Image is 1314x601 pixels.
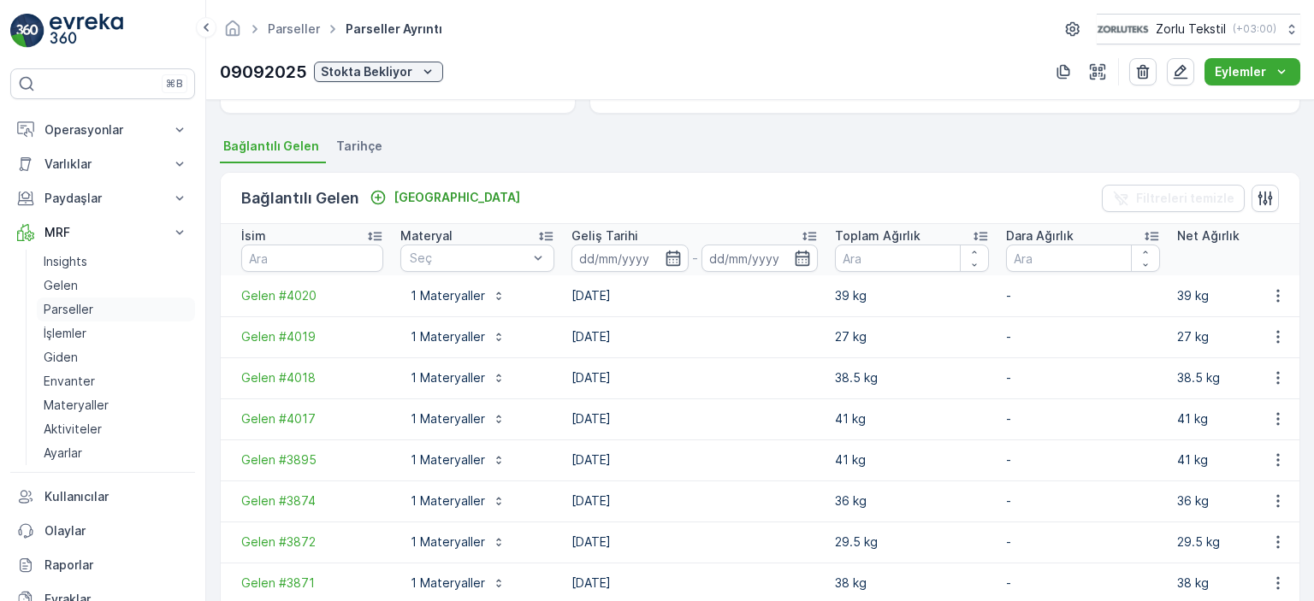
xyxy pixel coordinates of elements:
p: 1 Materyaller [411,574,485,592]
p: Dara Ağırlık [1006,227,1074,245]
input: dd/mm/yyyy [571,245,689,272]
p: MRF [44,224,161,241]
p: Insights [44,253,87,270]
button: Stokta Bekliyor [314,62,443,82]
p: - [1006,533,1160,551]
td: [DATE] [563,521,826,563]
a: Gelen #3872 [241,533,383,551]
p: 41 kg [835,451,989,468]
span: Gelen #4020 [241,287,383,304]
input: Ara [1006,245,1160,272]
p: 1 Materyaller [411,328,485,345]
button: Varlıklar [10,147,195,181]
p: - [1006,410,1160,427]
a: Parseller [37,298,195,321]
p: Gelen [44,277,78,294]
p: - [1006,328,1160,345]
p: - [1006,492,1160,510]
p: - [1006,451,1160,468]
p: 1 Materyaller [411,369,485,386]
p: 1 Materyaller [411,533,485,551]
p: 41 kg [835,410,989,427]
button: Filtreleri temizle [1102,185,1245,212]
p: Parseller [44,301,93,318]
p: 36 kg [835,492,989,510]
span: Parseller ayrıntı [342,21,446,38]
a: Raporlar [10,548,195,582]
button: 1 Materyaller [400,487,516,515]
p: 1 Materyaller [411,287,485,304]
p: 39 kg [835,287,989,304]
span: Bağlantılı Gelen [223,138,319,155]
a: Aktiviteler [37,417,195,441]
a: Envanter [37,369,195,393]
p: 1 Materyaller [411,410,485,427]
a: Insights [37,250,195,274]
input: Ara [835,245,989,272]
p: Operasyonlar [44,121,161,138]
a: Kullanıcılar [10,480,195,514]
button: 1 Materyaller [400,323,516,351]
a: Gelen #4019 [241,328,383,345]
p: Materyaller [44,397,109,414]
a: Parseller [268,21,320,36]
td: [DATE] [563,480,826,521]
p: Seç [410,250,528,267]
span: Tarihçe [336,138,382,155]
button: Operasyonlar [10,113,195,147]
td: [DATE] [563,357,826,398]
p: 38 kg [835,574,989,592]
button: Bağla [363,187,527,208]
p: - [1006,574,1160,592]
button: 1 Materyaller [400,405,516,433]
p: Geliş Tarihi [571,227,638,245]
a: Ayarlar [37,441,195,465]
a: Gelen #3871 [241,574,383,592]
span: Gelen #4017 [241,410,383,427]
a: Gelen #4018 [241,369,383,386]
p: Aktiviteler [44,421,102,438]
p: - [692,248,698,268]
p: ⌘B [166,77,183,91]
img: logo [10,14,44,48]
button: 1 Materyaller [400,282,516,309]
button: MRF [10,215,195,250]
p: 38.5 kg [835,369,989,386]
a: Giden [37,345,195,369]
button: Paydaşlar [10,181,195,215]
p: Giden [44,349,78,366]
p: - [1006,369,1160,386]
button: 1 Materyaller [400,364,516,392]
input: Ara [241,245,383,272]
p: Filtreleri temizle [1136,190,1234,207]
p: Envanter [44,373,95,390]
p: 1 Materyaller [411,492,485,510]
a: Gelen #3874 [241,492,383,510]
a: İşlemler [37,321,195,345]
p: Varlıklar [44,156,161,173]
input: dd/mm/yyyy [701,245,819,272]
p: Materyal [400,227,453,245]
img: 6-1-9-3_wQBzyll.png [1097,20,1149,38]
p: 27 kg [835,328,989,345]
button: 1 Materyaller [400,528,516,556]
p: Stokta Bekliyor [321,63,412,80]
td: [DATE] [563,316,826,357]
p: Ayarlar [44,445,82,462]
a: Gelen #3895 [241,451,383,468]
p: Net Ağırlık [1177,227,1240,245]
button: 1 Materyaller [400,446,516,474]
a: Gelen [37,274,195,298]
p: Zorlu Tekstil [1156,21,1226,38]
p: Kullanıcılar [44,488,188,505]
p: 09092025 [220,59,307,85]
p: Eylemler [1215,63,1266,80]
p: İsim [241,227,266,245]
p: Bağlantılı Gelen [241,186,359,210]
p: ( +03:00 ) [1233,22,1276,36]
